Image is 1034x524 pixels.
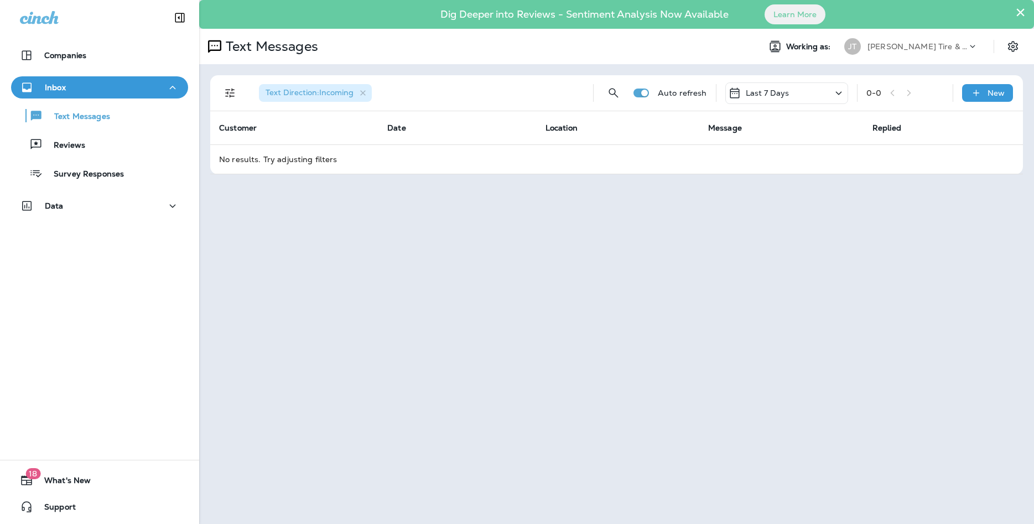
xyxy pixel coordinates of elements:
[866,89,881,97] div: 0 - 0
[219,82,241,104] button: Filters
[210,144,1023,174] td: No results. Try adjusting filters
[387,123,406,133] span: Date
[11,133,188,156] button: Reviews
[786,42,833,51] span: Working as:
[45,201,64,210] p: Data
[545,123,578,133] span: Location
[44,51,86,60] p: Companies
[33,502,76,516] span: Support
[602,82,625,104] button: Search Messages
[11,469,188,491] button: 18What's New
[164,7,195,29] button: Collapse Sidebar
[11,104,188,127] button: Text Messages
[708,123,742,133] span: Message
[11,162,188,185] button: Survey Responses
[221,38,318,55] p: Text Messages
[43,169,124,180] p: Survey Responses
[658,89,707,97] p: Auto refresh
[25,468,40,479] span: 18
[765,4,825,24] button: Learn More
[408,13,761,16] p: Dig Deeper into Reviews - Sentiment Analysis Now Available
[11,44,188,66] button: Companies
[43,141,85,151] p: Reviews
[43,112,110,122] p: Text Messages
[266,87,354,97] span: Text Direction : Incoming
[746,89,789,97] p: Last 7 Days
[11,76,188,98] button: Inbox
[259,84,372,102] div: Text Direction:Incoming
[11,496,188,518] button: Support
[11,195,188,217] button: Data
[844,38,861,55] div: JT
[867,42,967,51] p: [PERSON_NAME] Tire & Auto
[45,83,66,92] p: Inbox
[872,123,901,133] span: Replied
[1003,37,1023,56] button: Settings
[1015,3,1026,21] button: Close
[33,476,91,489] span: What's New
[988,89,1005,97] p: New
[219,123,257,133] span: Customer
